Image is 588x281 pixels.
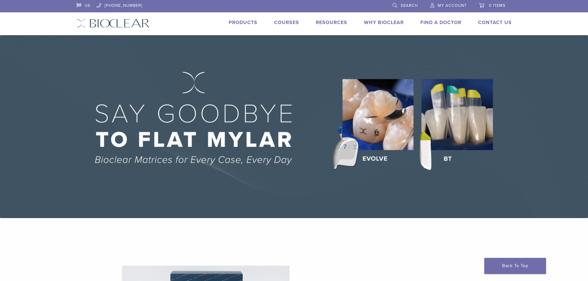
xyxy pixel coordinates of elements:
[274,19,299,26] a: Courses
[316,19,347,26] a: Resources
[364,19,404,26] a: Why Bioclear
[438,3,467,8] span: My Account
[229,19,257,26] a: Products
[420,19,461,26] a: Find A Doctor
[484,258,546,274] a: Back To Top
[489,3,506,8] span: 0 items
[478,19,512,26] a: Contact Us
[401,3,418,8] span: Search
[77,19,150,28] img: Bioclear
